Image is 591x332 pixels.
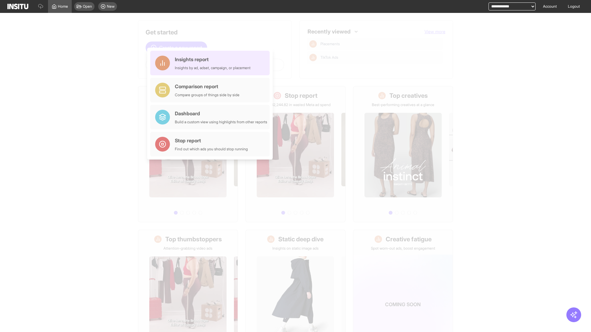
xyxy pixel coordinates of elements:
div: Compare groups of things side by side [175,93,239,97]
div: Insights by ad, adset, campaign, or placement [175,65,251,70]
span: Home [58,4,68,9]
div: Find out which ads you should stop running [175,147,248,152]
div: Insights report [175,56,251,63]
div: Dashboard [175,110,267,117]
div: Build a custom view using highlights from other reports [175,120,267,124]
img: Logo [7,4,28,9]
div: Comparison report [175,83,239,90]
div: Stop report [175,137,248,144]
span: Open [83,4,92,9]
span: New [107,4,115,9]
